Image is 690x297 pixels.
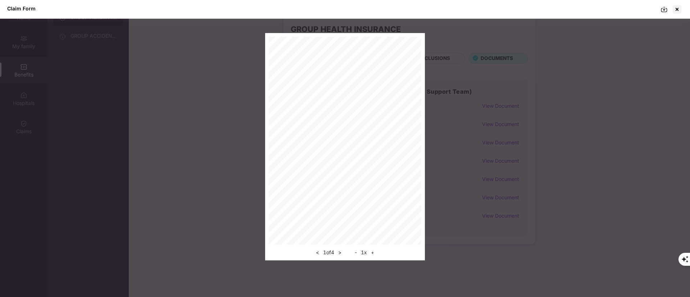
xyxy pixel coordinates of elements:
[336,248,344,257] button: >
[661,6,668,13] img: svg+xml;base64,PHN2ZyBpZD0iRG93bmxvYWQtMzJ4MzIiIHhtbG5zPSJodHRwOi8vd3d3LnczLm9yZy8yMDAwL3N2ZyIgd2...
[314,248,321,257] button: <
[369,248,376,257] button: +
[353,248,376,257] div: 1 x
[7,5,36,11] div: Claim Form
[353,248,359,257] button: -
[314,248,344,257] div: 1 of 4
